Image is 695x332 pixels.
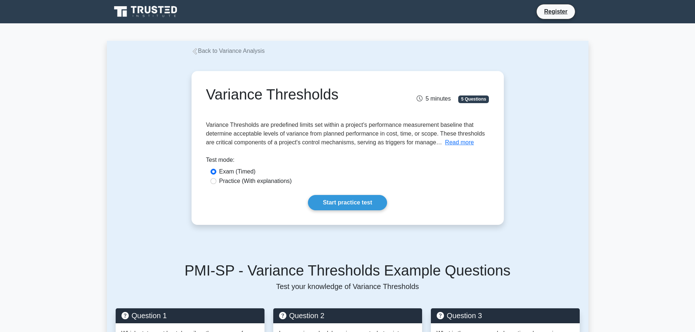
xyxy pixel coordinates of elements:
[458,95,489,103] span: 5 Questions
[116,282,580,291] p: Test your knowledge of Variance Thresholds
[116,262,580,279] h5: PMI-SP - Variance Thresholds Example Questions
[437,311,574,320] h5: Question 3
[540,7,572,16] a: Register
[121,311,259,320] h5: Question 1
[308,195,387,210] a: Start practice test
[279,311,416,320] h5: Question 2
[445,138,474,147] button: Read more
[219,167,256,176] label: Exam (Timed)
[417,95,451,102] span: 5 minutes
[206,156,489,167] div: Test mode:
[219,177,292,185] label: Practice (With explanations)
[206,86,392,103] h1: Variance Thresholds
[206,122,485,145] span: Variance Thresholds are predefined limits set within a project's performance measurement baseline...
[192,48,265,54] a: Back to Variance Analysis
